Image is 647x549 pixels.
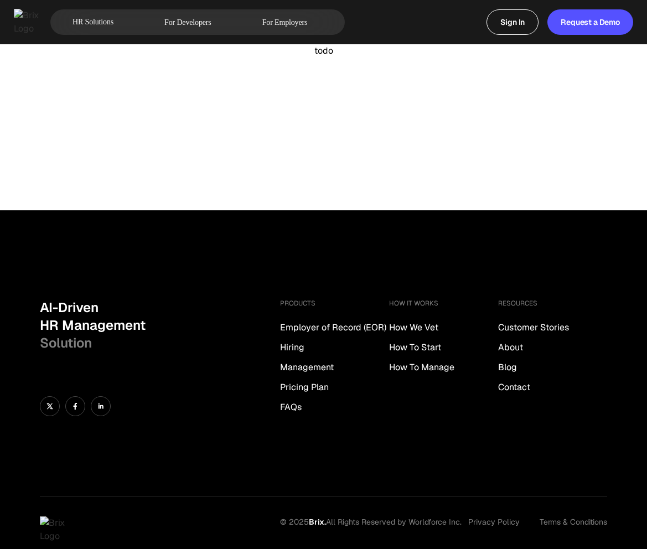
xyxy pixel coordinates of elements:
[280,321,389,334] a: Employer of Record (EOR)
[498,381,607,394] a: Contact
[73,13,113,31] span: HR Solutions
[389,299,498,308] h4: HOW IT WORKS
[309,517,326,527] span: Brix.
[14,9,42,35] img: Brix Logo
[389,321,498,334] a: How We Vet
[389,361,498,374] a: How To Manage
[389,341,498,354] a: How To Start
[498,299,607,308] h4: RESOURCES
[164,17,211,28] span: For Developers
[540,516,607,543] a: Terms & Conditions
[280,361,389,374] a: Management
[547,9,633,35] a: Request a Demo
[40,516,68,543] img: Brix Logo
[40,334,92,351] span: Solution
[498,321,607,334] a: Customer Stories
[486,9,539,35] a: Sign In
[280,516,462,543] p: © 2025 All Rights Reserved by Worldforce Inc.
[262,17,308,28] span: For Employers
[40,299,271,352] h3: AI-Driven HR Management
[280,299,389,308] h4: PRODUCTS
[498,361,607,374] a: Blog
[280,341,389,354] a: Hiring
[468,516,520,543] a: Privacy Policy
[280,381,389,394] a: Pricing Plan
[280,401,389,414] a: FAQs
[498,341,607,354] a: About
